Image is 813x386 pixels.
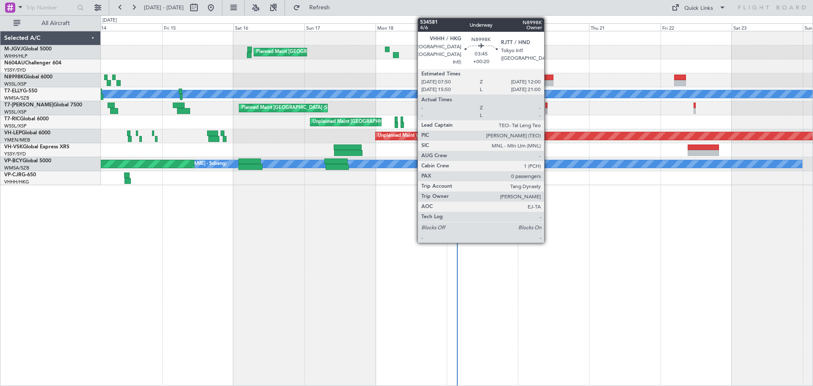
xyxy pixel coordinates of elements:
[4,75,53,80] a: N8998KGlobal 6000
[661,23,732,31] div: Fri 22
[447,23,518,31] div: Tue 19
[4,109,27,115] a: WSSL/XSP
[22,20,89,26] span: All Aircraft
[256,46,356,58] div: Planned Maint [GEOGRAPHIC_DATA] (Seletar)
[4,117,49,122] a: T7-RICGlobal 6000
[4,53,28,59] a: WIHH/HLP
[4,47,52,52] a: M-JGVJGlobal 5000
[4,67,26,73] a: YSSY/SYD
[4,61,61,66] a: N604AUChallenger 604
[4,172,22,178] span: VP-CJR
[376,23,447,31] div: Mon 18
[4,123,27,129] a: WSSL/XSP
[4,95,29,101] a: WMSA/SZB
[667,1,730,14] button: Quick Links
[4,165,29,171] a: WMSA/SZB
[4,117,20,122] span: T7-RIC
[732,23,803,31] div: Sat 23
[4,81,27,87] a: WSSL/XSP
[102,17,117,24] div: [DATE]
[4,89,23,94] span: T7-ELLY
[91,23,162,31] div: Thu 14
[518,23,589,31] div: Wed 20
[4,103,82,108] a: T7-[PERSON_NAME]Global 7500
[4,144,23,150] span: VH-VSK
[684,4,713,13] div: Quick Links
[4,179,29,185] a: VHHH/HKG
[4,61,25,66] span: N604AU
[4,172,36,178] a: VP-CJRG-650
[4,75,24,80] span: N8998K
[4,144,69,150] a: VH-VSKGlobal Express XRS
[589,23,660,31] div: Thu 21
[4,89,37,94] a: T7-ELLYG-550
[4,103,53,108] span: T7-[PERSON_NAME]
[4,131,50,136] a: VH-LEPGlobal 6000
[233,23,304,31] div: Sat 16
[9,17,92,30] button: All Aircraft
[144,4,184,11] span: [DATE] - [DATE]
[312,116,418,128] div: Unplanned Maint [GEOGRAPHIC_DATA] (Seletar)
[304,23,376,31] div: Sun 17
[26,1,75,14] input: Trip Number
[378,130,483,142] div: Unplanned Maint Wichita (Wichita Mid-continent)
[4,131,22,136] span: VH-LEP
[162,23,233,31] div: Fri 15
[302,5,337,11] span: Refresh
[241,102,341,114] div: Planned Maint [GEOGRAPHIC_DATA] (Seletar)
[4,158,22,164] span: VP-BCY
[4,158,51,164] a: VP-BCYGlobal 5000
[4,47,23,52] span: M-JGVJ
[4,137,30,143] a: YMEN/MEB
[289,1,340,14] button: Refresh
[4,151,26,157] a: YSSY/SYD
